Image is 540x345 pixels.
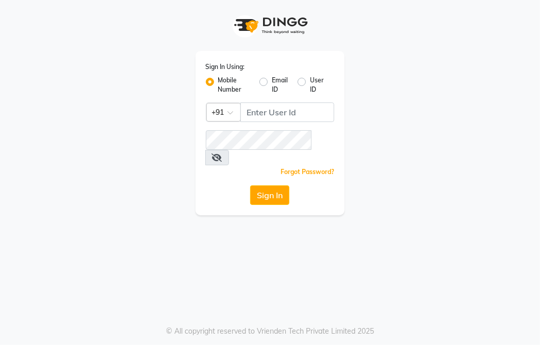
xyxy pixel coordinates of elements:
[272,76,289,94] label: Email ID
[206,62,245,72] label: Sign In Using:
[310,76,326,94] label: User ID
[240,102,335,122] input: Username
[206,130,312,150] input: Username
[218,76,251,94] label: Mobile Number
[250,185,289,205] button: Sign In
[281,168,334,176] a: Forgot Password?
[228,10,311,41] img: logo1.svg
